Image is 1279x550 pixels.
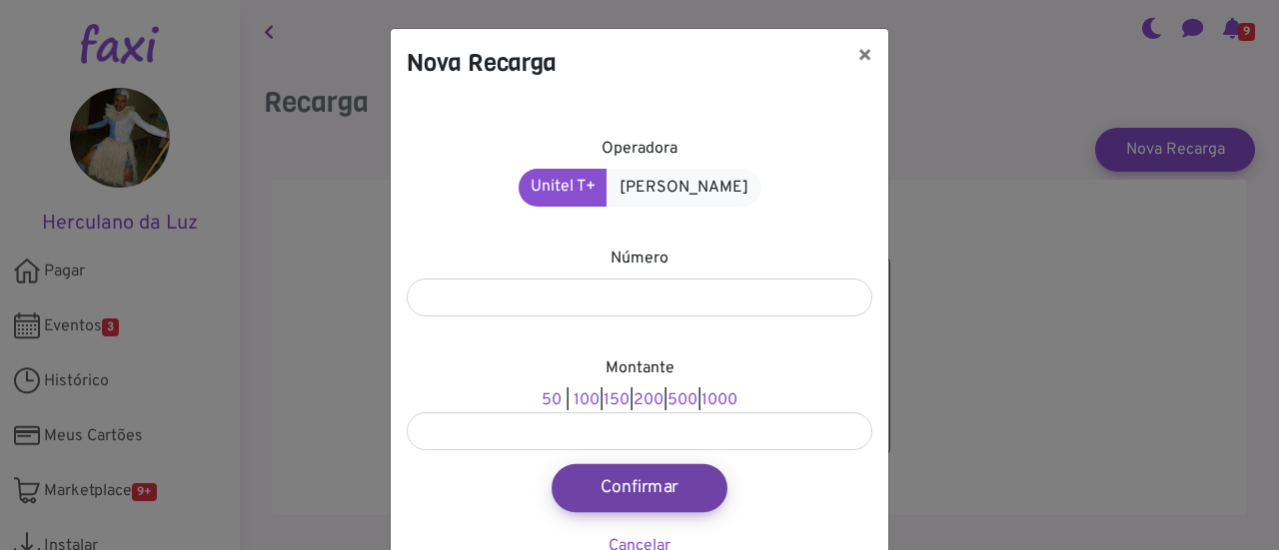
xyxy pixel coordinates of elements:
div: | | | | [407,356,872,450]
label: Montante [606,356,674,380]
a: 500 [667,390,697,410]
a: 100 [574,390,600,410]
a: [PERSON_NAME] [607,169,761,207]
a: 1000 [701,390,737,410]
button: Confirmar [552,464,727,512]
h4: Nova Recarga [407,45,557,81]
span: | [566,390,570,410]
button: × [841,29,888,85]
label: Número [611,247,668,271]
a: 50 [542,390,562,410]
a: Unitel T+ [519,169,608,207]
a: 200 [634,390,663,410]
a: 150 [604,390,630,410]
label: Operadora [602,137,677,161]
